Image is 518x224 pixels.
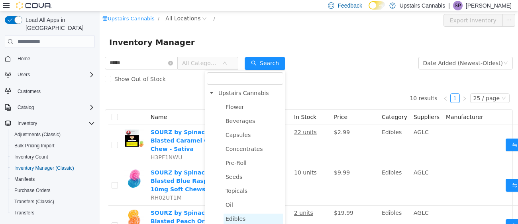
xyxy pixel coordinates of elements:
button: icon: searchSearch [145,46,186,59]
span: RH02UT1M [51,183,82,190]
span: $19.99 [234,198,254,205]
span: Manufacturer [346,103,384,109]
span: Catalog [14,103,95,112]
a: Transfers [11,208,37,218]
span: Edibles [126,204,146,211]
span: Seeds [126,163,143,169]
span: AGLC [314,158,329,165]
span: All Locations [66,3,101,12]
li: Previous Page [341,82,351,92]
img: SOURZ by Spinach - Multipack of 10, Fully Blasted Peach Orange 1:1 THC | CBD 1 x 10mg Soft Chews ... [25,198,45,218]
button: Manifests [8,174,98,185]
button: Catalog [14,103,37,112]
button: Inventory Manager (Classic) [8,163,98,174]
img: SOURZ by Spinach - Multipack of 5, Fully Blasted Blue Raspberry Watermelon 1 x 10mg Soft Chews - ... [25,157,45,177]
span: / [114,4,115,10]
a: Inventory Manager (Classic) [11,163,77,173]
span: Inventory Manager (Classic) [11,163,95,173]
button: Transfers (Classic) [8,196,98,207]
a: Purchase Orders [11,186,54,195]
button: icon: swapMove [406,168,443,180]
span: Capsules [126,121,151,127]
button: Adjustments (Classic) [8,129,98,140]
span: Concentrates [124,133,184,143]
span: Pre-Roll [126,149,147,155]
span: Suppliers [314,103,340,109]
span: Topicals [126,176,148,183]
span: Purchase Orders [14,187,51,194]
a: Transfers (Classic) [11,197,57,206]
span: Transfers (Classic) [14,198,54,205]
span: Manifests [14,176,35,182]
input: Dark Mode [369,1,385,10]
span: Bulk Pricing Import [11,141,95,151]
span: Edibles [124,202,184,213]
span: Concentrates [126,135,163,141]
u: 10 units [194,158,217,165]
span: Inventory [14,119,95,128]
div: Date Added (Newest-Oldest) [324,46,403,58]
u: 2 units [194,198,214,205]
a: SOURZ by Spinach - Multipack of 10, Fully Blasted Peach Orange 1:1 THC | CBD 1 x 10mg Soft Chews ... [51,198,183,222]
span: AGLC [314,118,329,124]
span: Topicals [124,174,184,185]
p: Upstairs Cannabis [400,1,445,10]
a: Bulk Pricing Import [11,141,58,151]
span: Users [14,70,95,79]
span: H3PF1NWU [51,143,82,149]
button: Users [2,69,98,80]
span: Inventory Count [11,152,95,162]
button: icon: ellipsis [403,3,416,16]
a: SOURZ by Spinach - Limited Edition Fully Blasted Caramel Green Apple 1pc Soft Chew - Sativa [51,118,180,141]
span: Oil [126,190,133,197]
button: icon: swapMove [406,127,443,140]
span: Users [18,71,30,78]
a: Adjustments (Classic) [11,130,64,139]
u: 22 units [194,118,217,124]
span: All Categories [82,48,119,56]
span: Adjustments (Classic) [14,131,61,138]
span: Inventory Manager [10,25,100,38]
i: icon: shop [3,5,8,10]
span: Customers [18,88,41,95]
i: icon: down [123,50,128,55]
i: icon: close-circle [69,50,73,54]
span: Capsules [124,119,184,129]
span: Seeds [124,161,184,171]
span: Beverages [126,107,155,113]
span: Feedback [337,2,362,10]
img: SOURZ by Spinach - Limited Edition Fully Blasted Caramel Green Apple 1pc Soft Chew - Sativa hero ... [25,117,45,137]
li: 1 [351,82,360,92]
button: Customers [2,85,98,97]
span: Catalog [18,104,34,111]
span: $2.99 [234,118,250,124]
span: In Stock [194,103,217,109]
a: Manifests [11,174,38,184]
span: Price [234,103,248,109]
span: Beverages [124,105,184,115]
span: Transfers (Classic) [11,197,95,206]
i: icon: caret-down [110,80,114,84]
li: Next Page [360,82,370,92]
input: filter select [107,61,184,73]
button: Inventory [2,118,98,129]
span: Inventory Manager (Classic) [14,165,74,171]
i: icon: left [343,85,348,90]
a: Customers [14,87,44,96]
div: 25 / page [374,83,400,91]
span: / [58,4,60,10]
span: Upstairs Cannabis [117,77,184,87]
button: Inventory [14,119,40,128]
img: Cova [16,2,52,10]
button: Users [14,70,33,79]
i: icon: right [363,85,367,90]
span: Customers [14,86,95,96]
button: Bulk Pricing Import [8,140,98,151]
span: Adjustments (Classic) [11,130,95,139]
span: Inventory [18,120,37,127]
a: 1 [351,83,360,91]
button: Export Inventory [344,3,403,16]
button: Inventory Count [8,151,98,163]
p: [PERSON_NAME] [466,1,512,10]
